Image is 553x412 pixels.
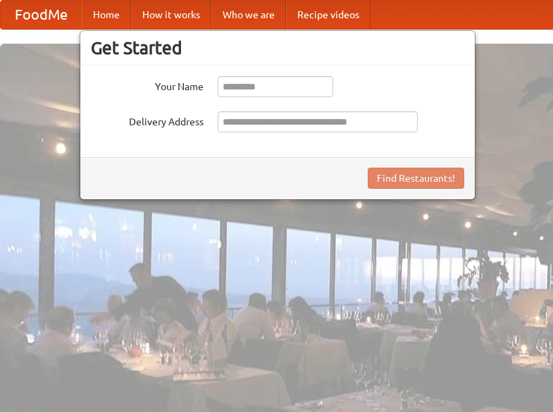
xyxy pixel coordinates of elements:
[211,1,286,29] a: Who we are
[286,1,371,29] a: Recipe videos
[91,111,204,129] label: Delivery Address
[1,1,82,29] a: FoodMe
[91,76,204,94] label: Your Name
[82,1,131,29] a: Home
[131,1,211,29] a: How it works
[368,168,464,189] button: Find Restaurants!
[91,37,464,58] h3: Get Started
